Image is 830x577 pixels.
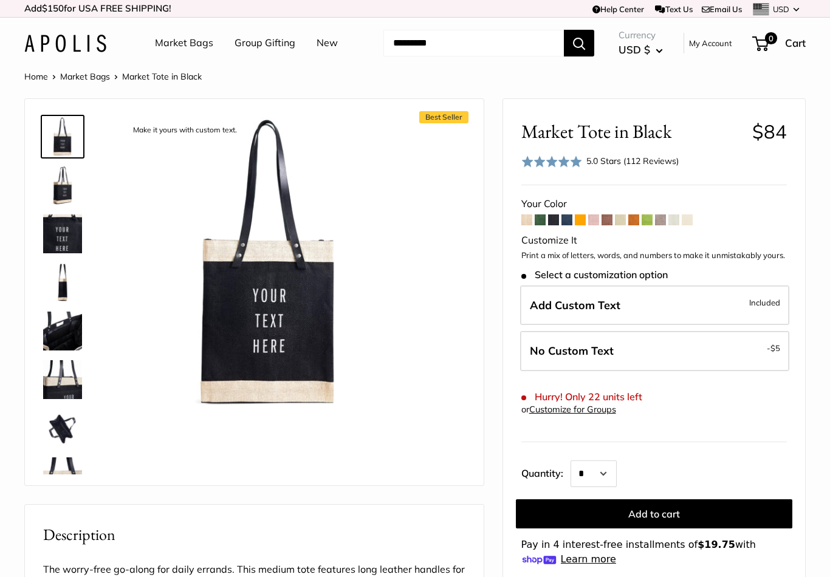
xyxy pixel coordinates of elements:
[41,261,84,304] a: Market Tote in Black
[155,34,213,52] a: Market Bags
[773,4,789,14] span: USD
[43,312,82,350] img: description_Inner pocket good for daily drivers.
[521,152,679,170] div: 5.0 Stars (112 Reviews)
[122,71,202,82] span: Market Tote in Black
[521,391,642,403] span: Hurry! Only 22 units left
[41,212,84,256] a: description_Custom printed text with eco-friendly ink.
[41,115,84,159] a: description_Make it yours with custom text.
[530,298,620,312] span: Add Custom Text
[619,27,663,44] span: Currency
[520,285,789,326] label: Add Custom Text
[785,36,806,49] span: Cart
[564,30,594,56] button: Search
[43,117,82,156] img: description_Make it yours with custom text.
[749,295,780,310] span: Included
[43,457,82,496] img: description_The red cross stitch represents our standard for quality and craftsmanship.
[767,341,780,355] span: -
[521,269,668,281] span: Select a customization option
[770,343,780,353] span: $5
[41,163,84,207] a: Market Tote in Black
[702,4,742,14] a: Email Us
[619,40,663,60] button: USD $
[753,33,806,53] a: 0 Cart
[41,406,84,450] a: description_Water resistant inner liner.
[619,43,650,56] span: USD $
[41,455,84,499] a: description_The red cross stitch represents our standard for quality and craftsmanship.
[655,4,692,14] a: Text Us
[41,358,84,401] a: description_Super soft long leather handles.
[42,2,64,14] span: $150
[586,154,679,168] div: 5.0 Stars (112 Reviews)
[752,120,787,143] span: $84
[529,404,616,415] a: Customize for Groups
[689,36,732,50] a: My Account
[419,111,468,123] span: Best Seller
[60,71,110,82] a: Market Bags
[317,34,338,52] a: New
[521,195,787,213] div: Your Color
[43,409,82,448] img: description_Water resistant inner liner.
[521,457,571,487] label: Quantity:
[43,360,82,399] img: description_Super soft long leather handles.
[122,117,416,411] img: description_Make it yours with custom text.
[765,32,777,44] span: 0
[127,122,243,138] div: Make it yours with custom text.
[43,214,82,253] img: description_Custom printed text with eco-friendly ink.
[235,34,295,52] a: Group Gifting
[521,401,616,418] div: or
[43,263,82,302] img: Market Tote in Black
[516,499,792,528] button: Add to cart
[383,30,564,56] input: Search...
[521,231,787,250] div: Customize It
[43,523,465,547] h2: Description
[43,166,82,205] img: Market Tote in Black
[24,35,106,52] img: Apolis
[41,309,84,353] a: description_Inner pocket good for daily drivers.
[592,4,644,14] a: Help Center
[530,344,614,358] span: No Custom Text
[24,71,48,82] a: Home
[24,69,202,84] nav: Breadcrumb
[521,120,743,143] span: Market Tote in Black
[521,250,787,262] p: Print a mix of letters, words, and numbers to make it unmistakably yours.
[520,331,789,371] label: Leave Blank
